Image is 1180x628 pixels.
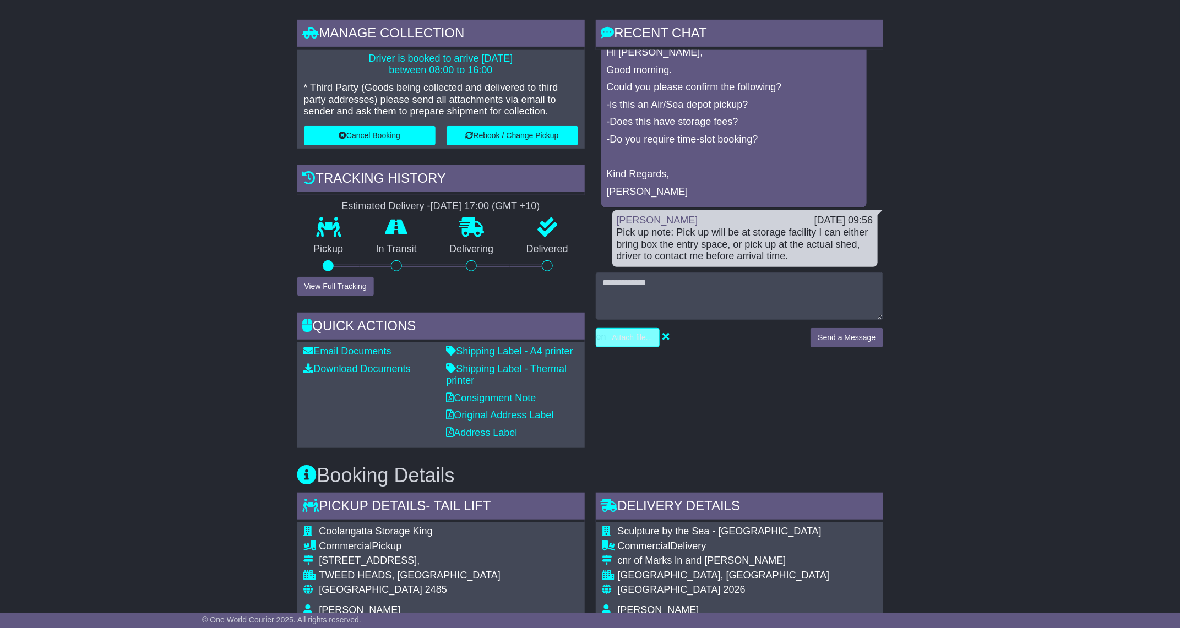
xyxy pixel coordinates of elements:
p: * Third Party (Goods being collected and delivered to third party addresses) please send all atta... [304,82,578,118]
p: -is this an Air/Sea depot pickup? [607,99,861,111]
div: [STREET_ADDRESS], [319,555,501,567]
a: Shipping Label - A4 printer [447,346,573,357]
button: Cancel Booking [304,126,436,145]
span: 2026 [724,584,746,595]
a: [PERSON_NAME] [617,215,698,226]
p: Hi [PERSON_NAME], [607,47,861,59]
p: Delivering [433,243,510,255]
button: Send a Message [811,328,883,347]
p: Driver is booked to arrive [DATE] between 08:00 to 16:00 [304,53,578,77]
div: Manage collection [297,20,585,50]
p: [PERSON_NAME] [607,186,861,198]
h3: Booking Details [297,465,883,487]
div: TWEED HEADS, [GEOGRAPHIC_DATA] [319,570,501,582]
button: Rebook / Change Pickup [447,126,578,145]
div: Delivery Details [596,493,883,522]
span: Sculpture by the Sea - [GEOGRAPHIC_DATA] [618,526,822,537]
p: Could you please confirm the following? [607,81,861,94]
p: Good morning. [607,64,861,77]
div: Delivery [618,540,869,553]
button: View Full Tracking [297,277,374,296]
span: [PERSON_NAME] [618,604,699,615]
div: Pick up note: Pick up will be at storage facility I can either bring box the entry space, or pick... [617,227,873,263]
span: [GEOGRAPHIC_DATA] [618,584,721,595]
p: Kind Regards, [607,168,861,181]
span: 2485 [425,584,447,595]
div: [DATE] 09:56 [814,215,873,227]
a: Consignment Note [447,392,536,403]
a: Original Address Label [447,409,554,421]
span: Coolangatta Storage King [319,526,433,537]
p: -Does this have storage fees? [607,116,861,128]
span: [GEOGRAPHIC_DATA] [319,584,422,595]
a: Shipping Label - Thermal printer [447,363,567,386]
span: [PERSON_NAME] [319,604,401,615]
p: In Transit [360,243,433,255]
p: -Do you require time-slot booking? [607,134,861,146]
a: Address Label [447,427,518,438]
div: Pickup [319,540,501,553]
span: © One World Courier 2025. All rights reserved. [202,615,361,624]
div: Tracking history [297,165,585,195]
a: Download Documents [304,363,411,374]
div: RECENT CHAT [596,20,883,50]
span: Commercial [319,540,372,551]
div: cnr of Marks ln and [PERSON_NAME] [618,555,869,567]
span: Commercial [618,540,671,551]
span: - Tail Lift [426,498,491,513]
div: Pickup Details [297,493,585,522]
div: Quick Actions [297,313,585,342]
div: Estimated Delivery - [297,200,585,212]
div: [GEOGRAPHIC_DATA], [GEOGRAPHIC_DATA] [618,570,869,582]
div: [DATE] 17:00 (GMT +10) [431,200,540,212]
p: Pickup [297,243,360,255]
a: Email Documents [304,346,391,357]
p: Delivered [510,243,585,255]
